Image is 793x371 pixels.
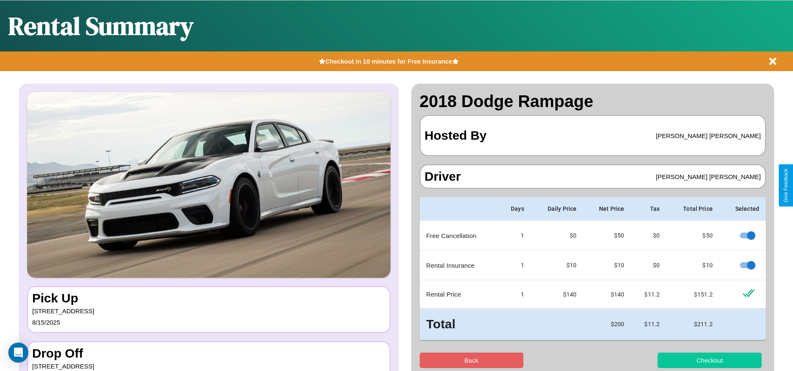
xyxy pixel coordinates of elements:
[666,280,719,309] td: $ 151.2
[426,230,492,241] p: Free Cancellation
[426,315,492,333] h3: Total
[498,280,531,309] td: 1
[583,251,631,280] td: $ 10
[425,169,461,184] h3: Driver
[32,305,385,317] p: [STREET_ADDRESS]
[32,317,385,328] p: 8 / 15 / 2025
[583,221,631,251] td: $ 50
[658,353,762,368] button: Checkout
[656,171,761,182] p: [PERSON_NAME] [PERSON_NAME]
[631,221,666,251] td: $0
[498,197,531,221] th: Days
[783,169,789,202] div: Give Feedback
[498,251,531,280] td: 1
[8,343,28,363] div: Open Intercom Messenger
[531,221,583,251] td: $0
[8,9,194,43] h1: Rental Summary
[583,280,631,309] td: $ 140
[631,309,666,340] td: $ 11.2
[426,289,492,300] p: Rental Price
[325,58,452,65] b: Checkout in 10 minutes for Free Insurance
[631,280,666,309] td: $ 11.2
[420,353,524,368] button: Back
[420,92,766,111] h2: 2018 Dodge Rampage
[531,251,583,280] td: $10
[666,251,719,280] td: $ 10
[666,309,719,340] td: $ 211.2
[583,197,631,221] th: Net Price
[666,197,719,221] th: Total Price
[426,260,492,271] p: Rental Insurance
[656,130,761,141] p: [PERSON_NAME] [PERSON_NAME]
[719,197,766,221] th: Selected
[420,197,766,340] table: simple table
[531,280,583,309] td: $ 140
[631,197,666,221] th: Tax
[583,309,631,340] td: $ 200
[531,197,583,221] th: Daily Price
[631,251,666,280] td: $0
[498,221,531,251] td: 1
[32,291,385,305] h3: Pick Up
[32,346,385,361] h3: Drop Off
[666,221,719,251] td: $ 50
[425,120,487,151] h3: Hosted By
